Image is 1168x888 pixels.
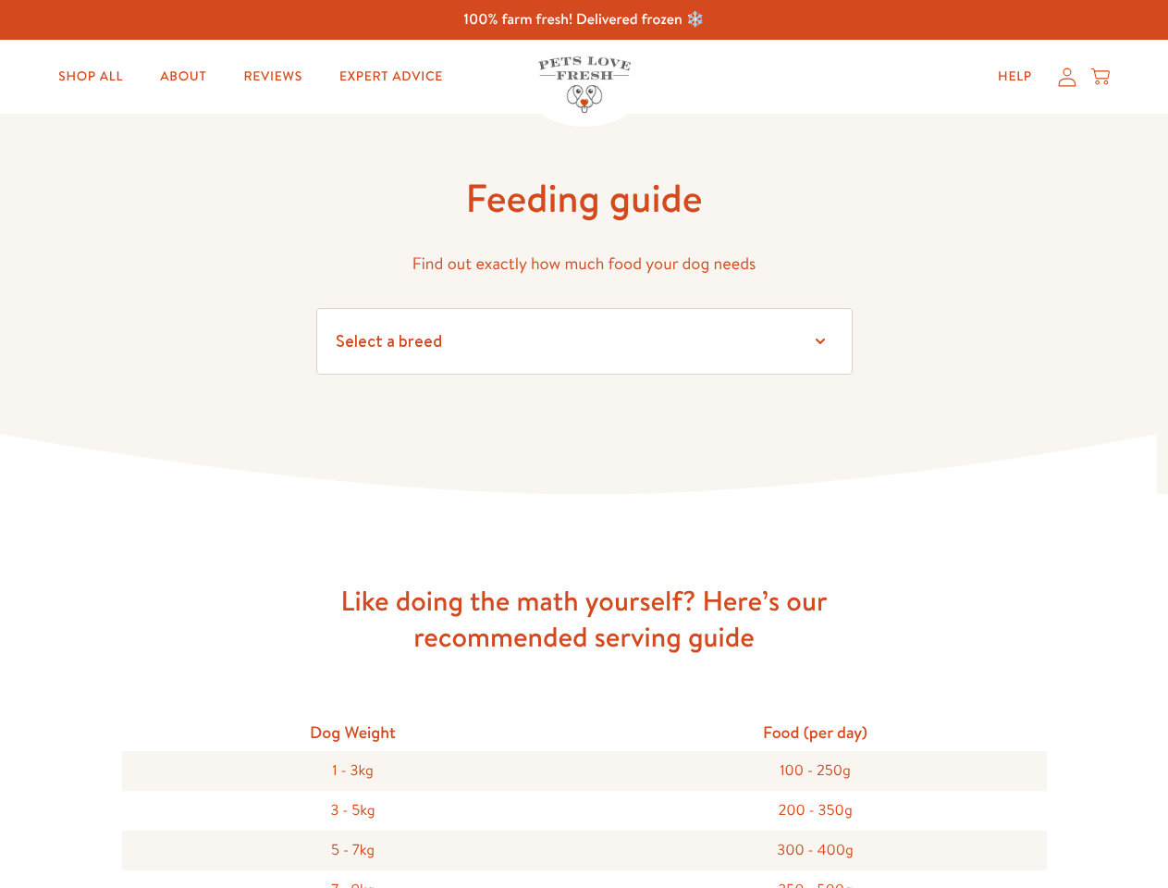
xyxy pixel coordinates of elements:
h1: Feeding guide [316,173,853,224]
div: 5 - 7kg [122,831,584,870]
a: Shop All [43,58,138,95]
div: 200 - 350g [584,791,1047,831]
a: Reviews [228,58,316,95]
div: Dog Weight [122,714,584,750]
div: 100 - 250g [584,751,1047,791]
div: Food (per day) [584,714,1047,750]
img: Pets Love Fresh [538,56,631,113]
a: Expert Advice [325,58,458,95]
div: 300 - 400g [584,831,1047,870]
div: 3 - 5kg [122,791,584,831]
a: About [145,58,221,95]
a: Help [983,58,1047,95]
p: Find out exactly how much food your dog needs [316,250,853,278]
h3: Like doing the math yourself? Here’s our recommended serving guide [289,583,880,655]
div: 1 - 3kg [122,751,584,791]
